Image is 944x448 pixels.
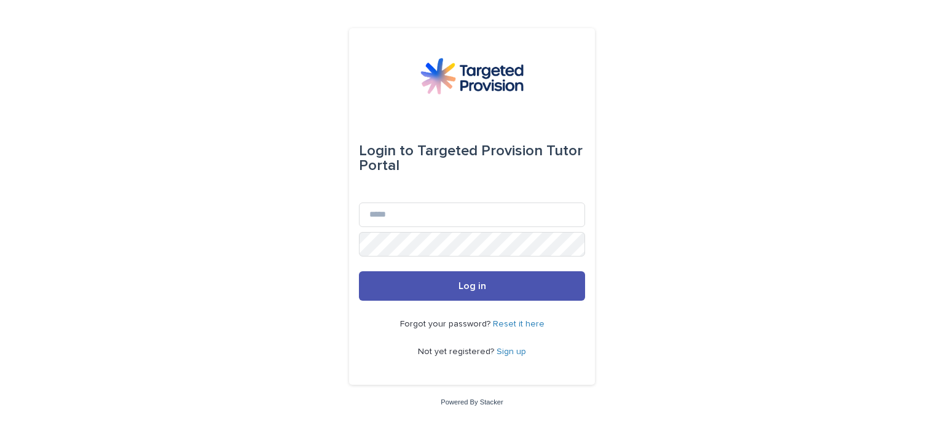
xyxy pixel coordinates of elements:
img: M5nRWzHhSzIhMunXDL62 [420,58,524,95]
span: Not yet registered? [418,347,497,356]
a: Powered By Stacker [441,398,503,406]
button: Log in [359,271,585,301]
a: Reset it here [493,320,545,328]
a: Sign up [497,347,526,356]
div: Targeted Provision Tutor Portal [359,134,585,183]
span: Login to [359,144,414,158]
span: Forgot your password? [400,320,493,328]
span: Log in [458,281,486,291]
